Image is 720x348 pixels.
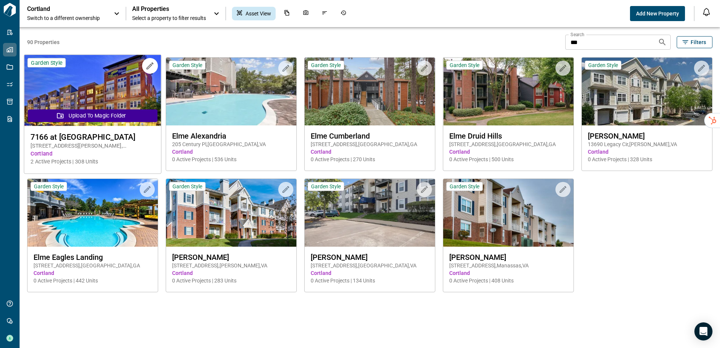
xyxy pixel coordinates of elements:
[172,131,290,140] span: Elme Alexandria
[317,7,332,20] div: Issues & Info
[655,35,670,50] button: Search properties
[298,7,313,20] div: Photos
[636,10,679,17] span: Add New Property
[31,59,62,66] span: Garden Style
[305,179,435,247] img: property-asset
[443,179,574,247] img: property-asset
[31,150,155,158] span: Cortland
[34,269,152,277] span: Cortland
[311,62,341,69] span: Garden Style
[311,140,429,148] span: [STREET_ADDRESS] , [GEOGRAPHIC_DATA] , GA
[336,7,351,20] div: Job History
[449,140,567,148] span: [STREET_ADDRESS] , [GEOGRAPHIC_DATA] , GA
[450,62,479,69] span: Garden Style
[691,38,706,46] span: Filters
[31,158,155,166] span: 2 Active Projects | 308 Units
[232,7,276,20] div: Asset View
[166,58,296,125] img: property-asset
[588,148,706,156] span: Cortland
[246,10,271,17] span: Asset View
[172,148,290,156] span: Cortland
[449,277,567,284] span: 0 Active Projects | 408 Units
[588,140,706,148] span: 13690 Legacy Cir , [PERSON_NAME] , VA
[172,183,202,190] span: Garden Style
[31,142,155,150] span: [STREET_ADDRESS][PERSON_NAME] , [GEOGRAPHIC_DATA] , CO
[582,58,712,125] img: property-asset
[311,262,429,269] span: [STREET_ADDRESS] , [GEOGRAPHIC_DATA] , VA
[630,6,685,21] button: Add New Property
[588,156,706,163] span: 0 Active Projects | 328 Units
[311,148,429,156] span: Cortland
[172,269,290,277] span: Cortland
[172,156,290,163] span: 0 Active Projects | 536 Units
[311,131,429,140] span: Elme Cumberland
[571,31,584,38] label: Search
[172,262,290,269] span: [STREET_ADDRESS] , [PERSON_NAME] , VA
[449,253,567,262] span: [PERSON_NAME]
[27,38,562,46] span: 90 Properties
[305,58,435,125] img: property-asset
[132,5,206,13] span: All Properties
[31,132,155,142] span: 7166 at [GEOGRAPHIC_DATA]
[311,156,429,163] span: 0 Active Projects | 270 Units
[34,253,152,262] span: Elme Eagles Landing
[449,262,567,269] span: [STREET_ADDRESS] , Manassas , VA
[450,183,479,190] span: Garden Style
[279,7,294,20] div: Documents
[443,58,574,125] img: property-asset
[166,179,296,247] img: property-asset
[34,262,152,269] span: [STREET_ADDRESS] , [GEOGRAPHIC_DATA] , GA
[311,253,429,262] span: [PERSON_NAME]
[700,6,712,18] button: Open notification feed
[27,179,158,247] img: property-asset
[311,269,429,277] span: Cortland
[588,62,618,69] span: Garden Style
[24,55,161,126] img: property-asset
[694,322,712,340] div: Open Intercom Messenger
[132,14,206,22] span: Select a property to filter results
[449,269,567,277] span: Cortland
[449,131,567,140] span: Elme Druid Hills
[449,156,567,163] span: 0 Active Projects | 500 Units
[677,36,712,48] button: Filters
[27,14,106,22] span: Switch to a different ownership
[34,183,64,190] span: Garden Style
[311,183,341,190] span: Garden Style
[172,277,290,284] span: 0 Active Projects | 283 Units
[311,277,429,284] span: 0 Active Projects | 134 Units
[27,5,95,13] p: Cortland
[172,140,290,148] span: 205 Century Pl , [GEOGRAPHIC_DATA] , VA
[588,131,706,140] span: [PERSON_NAME]
[28,109,157,122] button: Upload to Magic Folder
[34,277,152,284] span: 0 Active Projects | 442 Units
[172,62,202,69] span: Garden Style
[172,253,290,262] span: [PERSON_NAME]
[449,148,567,156] span: Cortland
